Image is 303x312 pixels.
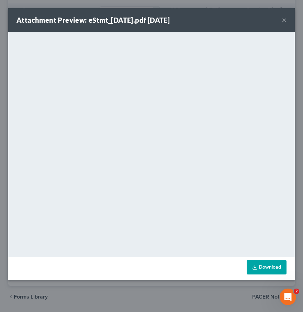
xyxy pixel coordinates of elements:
iframe: Intercom live chat [280,289,296,305]
strong: Attachment Preview: eStmt_[DATE].pdf [DATE] [16,16,170,24]
span: 2 [294,289,299,294]
button: × [282,16,287,24]
iframe: <object ng-attr-data='[URL][DOMAIN_NAME]' type='application/pdf' width='100%' height='650px'></ob... [8,32,295,256]
a: Download [247,260,287,274]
